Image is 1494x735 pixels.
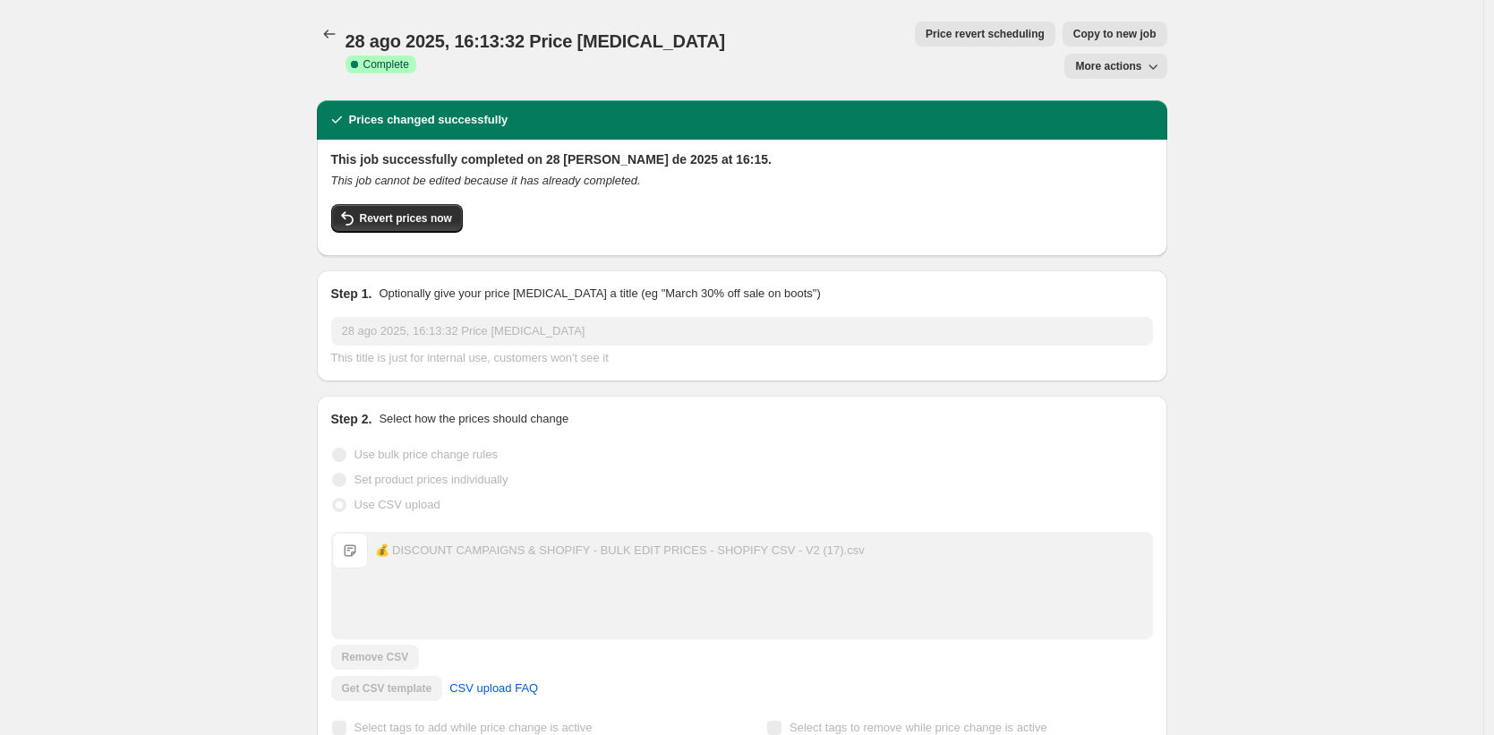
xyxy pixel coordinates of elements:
span: Revert prices now [360,211,452,226]
span: Select tags to add while price change is active [354,721,593,734]
span: CSV upload FAQ [449,679,538,697]
span: More actions [1075,59,1141,73]
p: Optionally give your price [MEDICAL_DATA] a title (eg "March 30% off sale on boots") [379,285,820,303]
h2: Step 2. [331,410,372,428]
div: 💰 DISCOUNT CAMPAIGNS & SHOPIFY - BULK EDIT PRICES - SHOPIFY CSV - V2 (17).csv [375,542,865,560]
i: This job cannot be edited because it has already completed. [331,174,641,187]
h2: Prices changed successfully [349,111,508,129]
span: 28 ago 2025, 16:13:32 Price [MEDICAL_DATA] [346,31,725,51]
a: CSV upload FAQ [439,674,549,703]
button: Copy to new job [1063,21,1167,47]
span: Select tags to remove while price change is active [790,721,1047,734]
p: Select how the prices should change [379,410,568,428]
span: Price revert scheduling [926,27,1045,41]
span: This title is just for internal use, customers won't see it [331,351,609,364]
h2: This job successfully completed on 28 [PERSON_NAME] de 2025 at 16:15. [331,150,1153,168]
span: Set product prices individually [354,473,508,486]
h2: Step 1. [331,285,372,303]
button: Revert prices now [331,204,463,233]
span: Use bulk price change rules [354,448,498,461]
span: Use CSV upload [354,498,440,511]
button: Price revert scheduling [915,21,1055,47]
button: More actions [1064,54,1166,79]
span: Copy to new job [1073,27,1157,41]
button: Price change jobs [317,21,342,47]
span: Complete [363,57,409,72]
input: 30% off holiday sale [331,317,1153,346]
